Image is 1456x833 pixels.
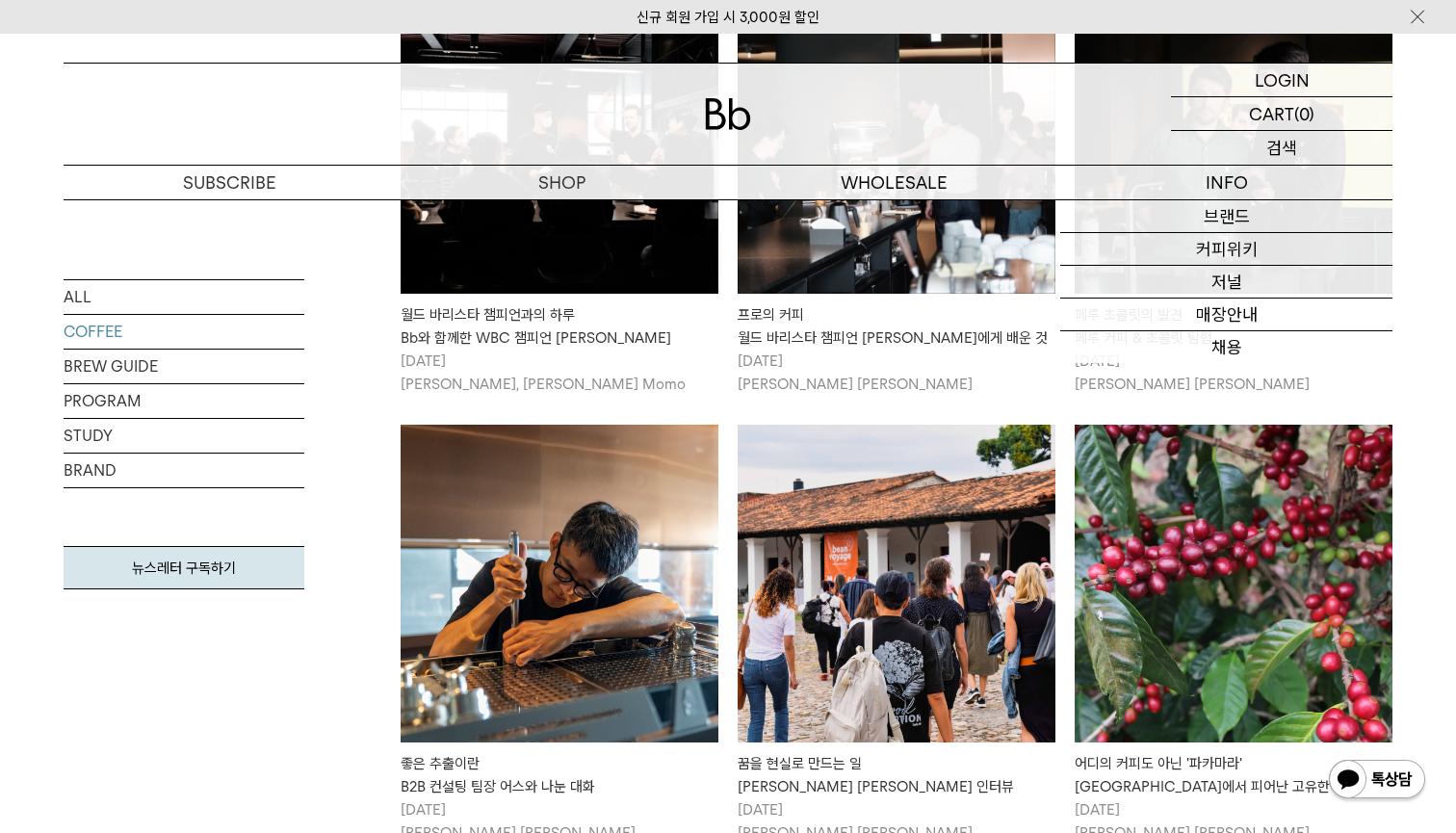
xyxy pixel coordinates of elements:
a: 브랜드 [1060,200,1392,233]
div: 어디의 커피도 아닌 '파카마라' [GEOGRAPHIC_DATA]에서 피어난 고유한 향미 [1075,752,1392,798]
p: CART [1249,97,1294,130]
p: (0) [1294,97,1314,130]
p: [DATE] [PERSON_NAME] [PERSON_NAME] [738,350,1055,396]
img: 로고 [705,98,751,130]
img: 카카오톡 채널 1:1 채팅 버튼 [1327,758,1427,804]
img: 좋은 추출이란B2B 컨설팅 팀장 어스와 나눈 대화 [401,425,718,742]
img: 어디의 커피도 아닌 '파카마라'엘살바도르에서 피어난 고유한 향미 [1075,425,1392,742]
a: CART (0) [1171,97,1392,131]
p: [DATE] [PERSON_NAME], [PERSON_NAME] Momo [401,350,718,396]
a: SUBSCRIBE [64,166,396,199]
img: 꿈을 현실로 만드는 일빈보야지 탁승희 대표 인터뷰 [738,425,1055,742]
a: 커피위키 [1060,233,1392,266]
a: 뉴스레터 구독하기 [64,546,304,589]
a: 저널 [1060,266,1392,299]
div: 월드 바리스타 챔피언과의 하루 Bb와 함께한 WBC 챔피언 [PERSON_NAME] [401,303,718,350]
p: [DATE] [PERSON_NAME] [PERSON_NAME] [1075,350,1392,396]
a: COFFEE [64,315,304,349]
a: ALL [64,280,304,314]
div: 프로의 커피 월드 바리스타 챔피언 [PERSON_NAME]에게 배운 것 [738,303,1055,350]
a: BREW GUIDE [64,350,304,383]
a: 채용 [1060,331,1392,364]
p: INFO [1060,166,1392,199]
a: SHOP [396,166,728,199]
a: BRAND [64,454,304,487]
p: LOGIN [1255,64,1310,96]
a: STUDY [64,419,304,453]
p: WHOLESALE [728,166,1060,199]
div: 꿈을 현실로 만드는 일 [PERSON_NAME] [PERSON_NAME] 인터뷰 [738,752,1055,798]
a: LOGIN [1171,64,1392,97]
div: 좋은 추출이란 B2B 컨설팅 팀장 어스와 나눈 대화 [401,752,718,798]
a: PROGRAM [64,384,304,418]
a: 매장안내 [1060,299,1392,331]
p: 검색 [1266,131,1297,165]
a: 신규 회원 가입 시 3,000원 할인 [637,9,819,26]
